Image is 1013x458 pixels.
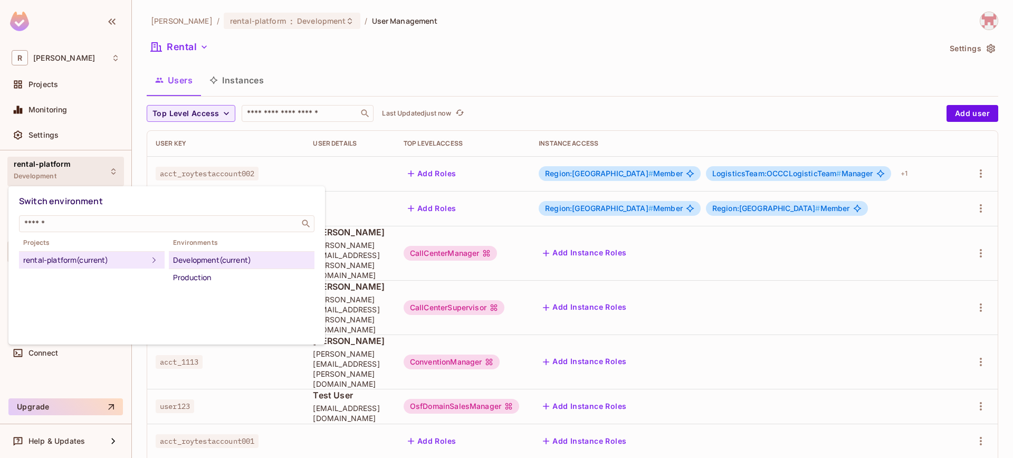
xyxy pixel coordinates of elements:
div: Development (current) [173,254,310,266]
span: Environments [169,238,314,247]
span: Switch environment [19,195,103,207]
div: Production [173,271,310,284]
div: rental-platform (current) [23,254,148,266]
span: Projects [19,238,165,247]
